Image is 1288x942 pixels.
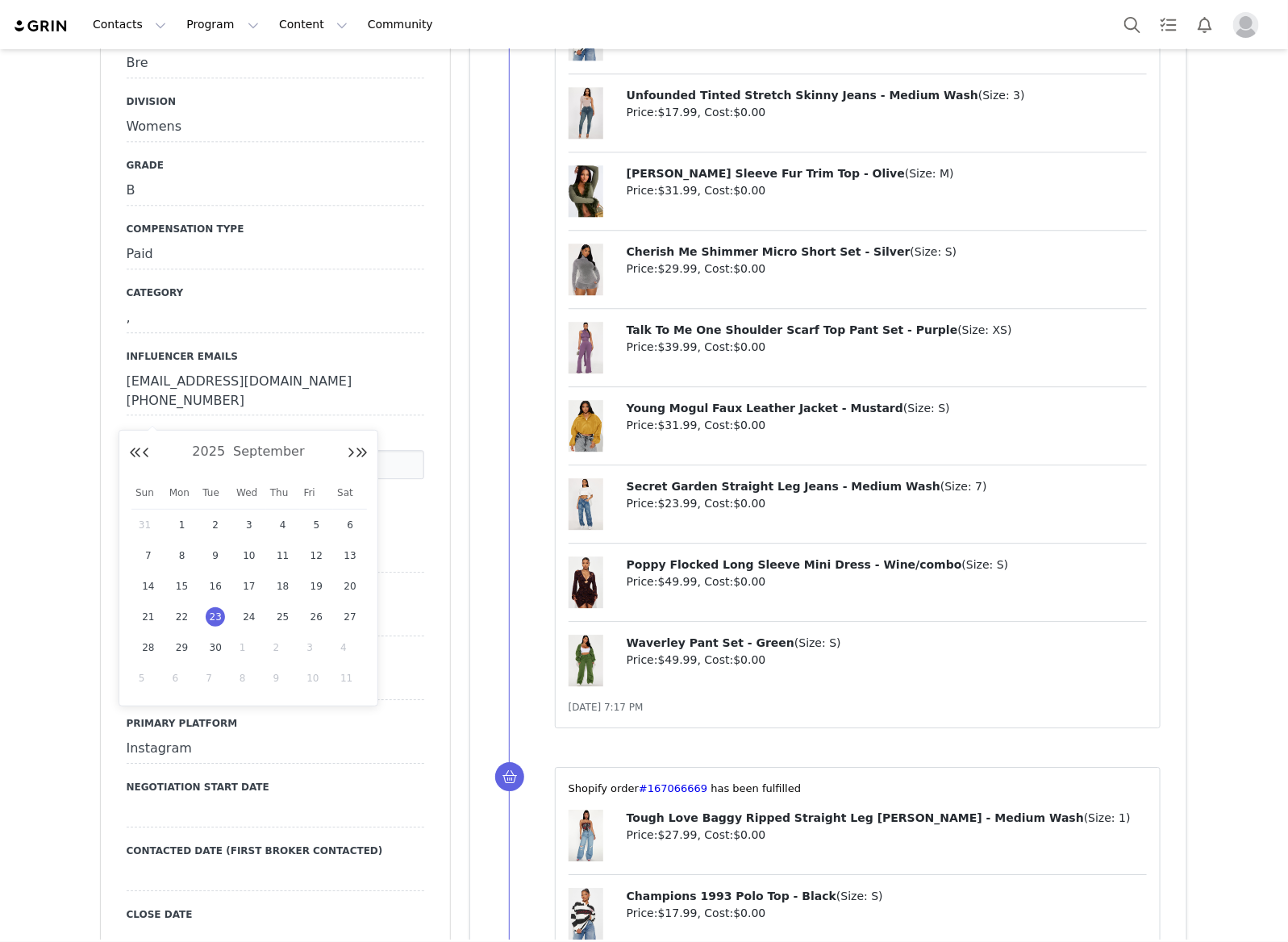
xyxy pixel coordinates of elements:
[240,669,259,688] span: 8
[908,402,946,415] span: Size: S
[273,546,293,565] span: 11
[658,497,698,510] span: $23.99
[129,447,142,460] button: Previous Year
[269,6,357,43] button: Content
[627,167,905,180] span: [PERSON_NAME] Sleeve Fur Trim Top - Olive
[173,515,192,535] span: 1
[915,245,952,258] span: Size: S
[127,907,424,922] label: Close Date
[273,577,293,596] span: 18
[627,165,1148,182] p: ( )
[139,577,158,596] span: 14
[165,477,199,510] th: Mon
[306,669,326,688] span: 10
[1223,12,1275,38] button: Profile
[127,94,424,109] label: Division
[627,810,1148,827] p: ( )
[658,184,698,197] span: $31.99
[627,402,903,415] span: Young Mogul Faux Leather Jacket - Mustard
[627,495,1148,512] p: Price: , Cost:
[627,89,978,102] span: Unfounded Tinted Stretch Skinny Jeans - Medium Wash
[627,905,1148,922] p: Price: , Cost:
[1115,6,1150,43] button: Search
[306,515,326,535] span: 5
[983,89,1021,102] span: Size: 3
[658,106,698,119] span: $17.99
[627,323,958,336] span: Talk To Me One Shoulder Scarf Top Pant Set - Purple
[658,828,698,841] span: $27.99
[658,653,698,666] span: $49.99
[658,907,698,919] span: $17.99
[139,607,158,627] span: 21
[733,653,765,666] span: $0.00
[127,735,424,764] div: Instagram
[962,323,1007,336] span: Size: XS
[206,638,225,657] span: 30
[733,262,765,275] span: $0.00
[627,322,1148,339] p: ( )
[300,477,334,510] th: Fri
[127,222,424,236] label: Compensation Type
[188,444,229,459] span: 2025
[240,515,259,535] span: 3
[127,780,424,794] label: Negotiation Start Date
[139,638,158,657] span: 28
[206,669,225,688] span: 7
[569,702,644,713] span: [DATE] 7:17 PM
[229,444,308,459] span: September
[627,104,1148,121] p: Price: , Cost:
[658,575,698,588] span: $49.99
[733,340,765,353] span: $0.00
[799,636,837,649] span: Size: S
[1233,12,1259,38] img: placeholder-profile.jpg
[173,577,192,596] span: 15
[198,477,232,510] th: Tue
[127,158,424,173] label: Grade
[909,167,949,180] span: Size: M
[627,573,1148,590] p: Price: , Cost:
[733,497,765,510] span: $0.00
[206,577,225,596] span: 16
[142,447,150,460] button: Previous Month
[127,368,424,415] div: [EMAIL_ADDRESS][DOMAIN_NAME] [PHONE_NUMBER]
[627,827,1148,844] p: Price: , Cost:
[127,177,424,206] div: B
[206,546,225,565] span: 9
[627,245,911,258] span: Cherish Me Shimmer Micro Short Set - Silver
[39,105,335,118] span: Like & comment on at least 3 posts on our Instagram
[733,575,765,588] span: $0.00
[139,546,158,565] span: 7
[658,340,698,353] span: $39.99
[333,477,367,510] th: Sat
[627,87,1148,104] p: ( )
[127,49,424,78] div: Bre
[39,118,185,131] span: Ensure this link is in your bio:
[627,480,940,493] span: Secret Garden Straight Leg Jeans - Medium Wash
[127,716,424,731] label: Primary Platform
[131,477,165,510] th: Sun
[39,131,249,144] span: Sit tight and relax until your order delivers!
[347,447,355,460] button: Next Month
[306,577,326,596] span: 19
[240,577,259,596] span: 17
[266,477,300,510] th: Thu
[240,546,259,565] span: 10
[627,244,1148,261] p: ( )
[206,607,225,627] span: 23
[841,890,879,902] span: Size: S
[658,419,698,431] span: $31.99
[627,400,1148,417] p: ( )
[127,304,424,333] div: ,
[306,638,326,657] span: 3
[945,480,983,493] span: Size: 7
[6,81,69,94] strong: Next Steps:
[1089,811,1127,824] span: Size: 1
[627,182,1148,199] p: Price: , Cost:
[6,56,549,69] p: Please stay in touch with your account manager once you receive your package.
[173,607,192,627] span: 22
[306,607,326,627] span: 26
[627,417,1148,434] p: Price: , Cost:
[127,113,424,142] div: Womens
[733,828,765,841] span: $0.00
[966,558,1004,571] span: Size: S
